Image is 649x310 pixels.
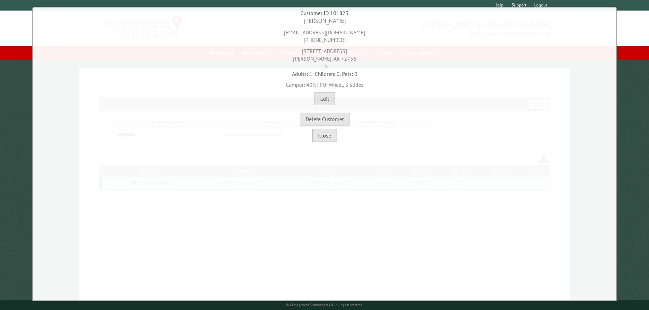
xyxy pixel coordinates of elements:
[300,113,350,126] button: Delete Customer
[286,303,363,307] small: © Campground Commander LLC. All rights reserved.
[35,78,614,88] div: Camper: 40ft Fifth Wheel, 3 slides
[35,25,614,44] div: [EMAIL_ADDRESS][DOMAIN_NAME] [PHONE_NUMBER]
[35,9,614,17] div: Customer ID 101823
[314,92,335,105] button: Edit
[35,17,614,25] div: [PERSON_NAME]
[312,129,337,142] button: Close
[35,70,614,78] div: Adults: 1, Children: 0, Pets: 0
[35,44,614,70] div: [STREET_ADDRESS] [PERSON_NAME], AR 72756 US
